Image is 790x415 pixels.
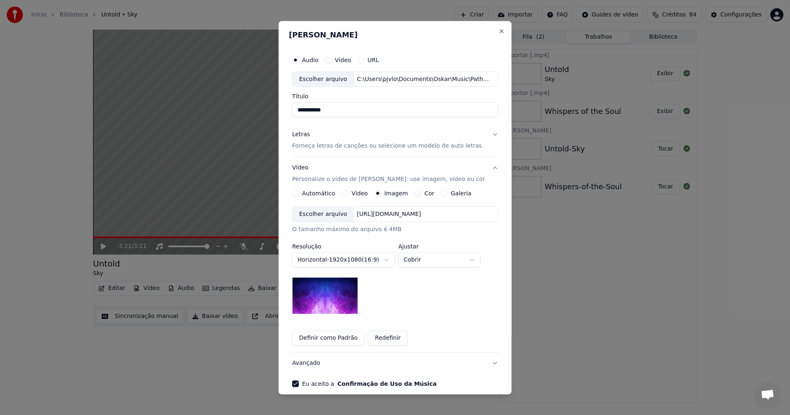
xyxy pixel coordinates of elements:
div: [URL][DOMAIN_NAME] [353,210,424,218]
label: Resolução [292,243,395,249]
button: Eu aceito a [337,381,437,387]
label: Vídeo [351,190,368,196]
h2: [PERSON_NAME] [289,31,502,38]
label: Cor [424,190,434,196]
label: Imagem [384,190,407,196]
div: O tamanho máximo do arquivo é 4MB [292,225,498,234]
div: Letras [292,130,310,139]
div: VídeoPersonalize o vídeo de [PERSON_NAME]: use imagem, vídeo ou cor [292,190,498,352]
button: Redefinir [368,331,408,345]
div: Escolher arquivo [293,207,354,222]
button: VídeoPersonalize o vídeo de [PERSON_NAME]: use imagem, vídeo ou cor [292,157,498,190]
label: Vídeo [335,57,351,63]
p: Personalize o vídeo de [PERSON_NAME]: use imagem, vídeo ou cor [292,175,485,183]
label: URL [367,57,379,63]
label: Ajustar [398,243,481,249]
button: LetrasForneça letras de canções ou selecione um modelo de auto letras [292,124,498,157]
div: Vídeo [292,164,485,183]
label: Áudio [302,57,318,63]
div: C:\Users\pjvlo\Documents\Oskar\Music\PathStones\Path-Stones.wav [353,75,493,83]
label: Eu aceito a [302,381,437,387]
label: Título [292,93,498,99]
button: Definir como Padrão [292,331,365,345]
div: Escolher arquivo [293,72,354,86]
button: Avançado [292,352,498,374]
p: Forneça letras de canções ou selecione um modelo de auto letras [292,142,482,150]
label: Automático [302,190,335,196]
label: Galeria [451,190,471,196]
